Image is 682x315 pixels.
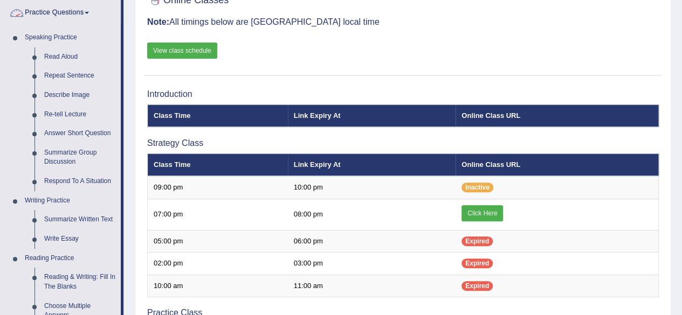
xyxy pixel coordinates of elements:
[39,47,121,67] a: Read Aloud
[288,275,456,297] td: 11:00 am
[461,205,503,221] a: Click Here
[148,230,288,253] td: 05:00 pm
[39,210,121,229] a: Summarize Written Text
[39,172,121,191] a: Respond To A Situation
[456,153,658,176] th: Online Class URL
[461,236,493,246] span: Expired
[39,105,121,124] a: Re-tell Lecture
[147,17,659,27] h3: All timings below are [GEOGRAPHIC_DATA] local time
[148,275,288,297] td: 10:00 am
[147,17,169,26] b: Note:
[148,253,288,275] td: 02:00 pm
[461,183,493,192] span: Inactive
[39,268,121,296] a: Reading & Writing: Fill In The Blanks
[148,104,288,127] th: Class Time
[39,229,121,249] a: Write Essay
[148,199,288,230] td: 07:00 pm
[148,176,288,199] td: 09:00 pm
[39,66,121,86] a: Repeat Sentence
[20,28,121,47] a: Speaking Practice
[288,104,456,127] th: Link Expiry At
[456,104,658,127] th: Online Class URL
[288,199,456,230] td: 08:00 pm
[288,176,456,199] td: 10:00 pm
[288,230,456,253] td: 06:00 pm
[148,153,288,176] th: Class Time
[39,143,121,172] a: Summarize Group Discussion
[39,124,121,143] a: Answer Short Question
[461,258,493,268] span: Expired
[461,281,493,291] span: Expired
[147,138,659,148] h3: Strategy Class
[147,43,217,59] a: View class schedule
[288,153,456,176] th: Link Expiry At
[288,253,456,275] td: 03:00 pm
[20,191,121,211] a: Writing Practice
[39,86,121,105] a: Describe Image
[20,249,121,268] a: Reading Practice
[147,89,659,99] h3: Introduction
